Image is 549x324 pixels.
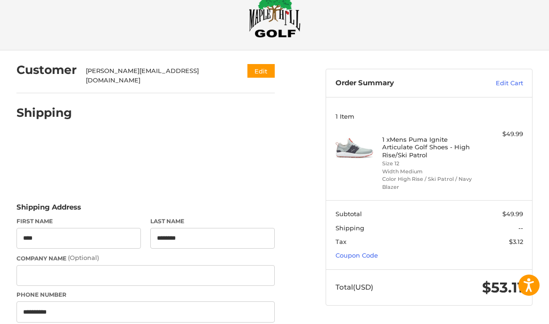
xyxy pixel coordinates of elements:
[463,79,523,88] a: Edit Cart
[16,291,275,299] label: Phone Number
[382,136,474,159] h4: 1 x Mens Puma Ignite Articulate Golf Shoes - High Rise/Ski Patrol
[86,66,229,85] div: [PERSON_NAME][EMAIL_ADDRESS][DOMAIN_NAME]
[476,130,523,139] div: $49.99
[336,79,463,88] h3: Order Summary
[509,238,523,245] span: $3.12
[16,105,72,120] h2: Shipping
[16,253,275,263] label: Company Name
[68,254,99,261] small: (Optional)
[382,168,474,176] li: Width Medium
[16,217,141,226] label: First Name
[336,210,362,218] span: Subtotal
[502,210,523,218] span: $49.99
[336,224,364,232] span: Shipping
[382,160,474,168] li: Size 12
[247,64,275,78] button: Edit
[9,283,112,315] iframe: Gorgias live chat messenger
[16,202,81,217] legend: Shipping Address
[382,175,474,191] li: Color High Rise / Ski Patrol / Navy Blazer
[150,217,275,226] label: Last Name
[336,113,523,120] h3: 1 Item
[16,63,77,77] h2: Customer
[518,224,523,232] span: --
[336,283,373,292] span: Total (USD)
[336,251,378,259] a: Coupon Code
[336,238,346,245] span: Tax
